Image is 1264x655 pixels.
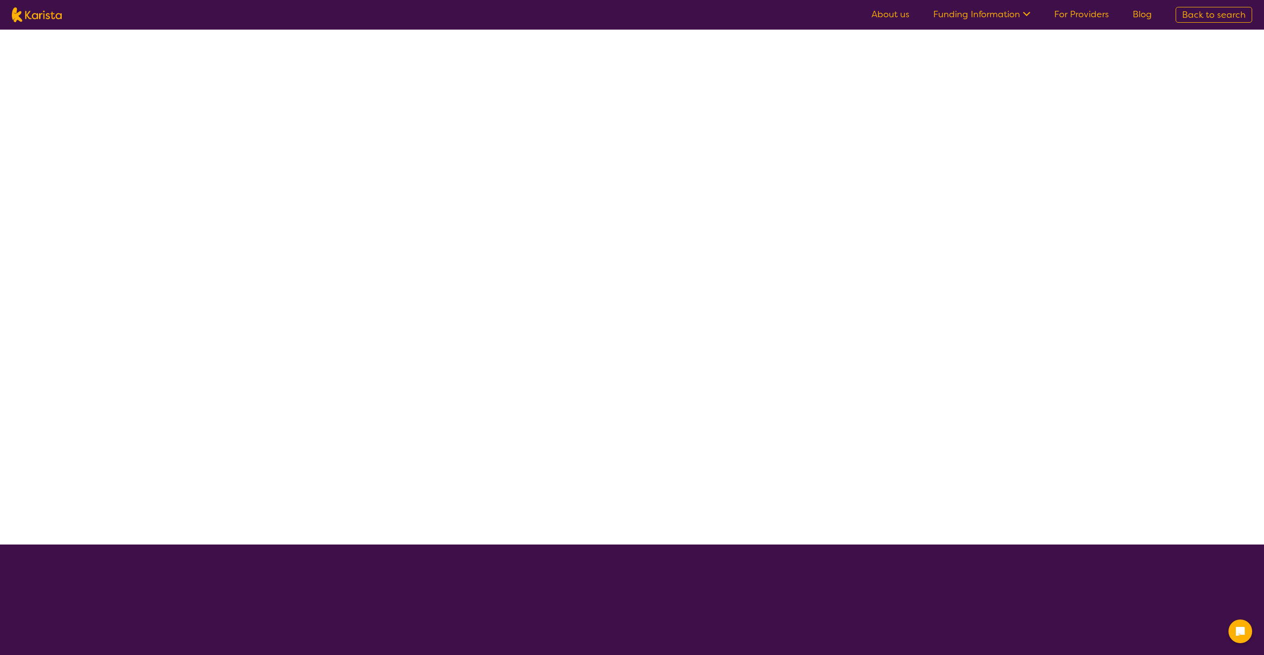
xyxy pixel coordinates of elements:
[1182,9,1246,21] span: Back to search
[12,7,62,22] img: Karista logo
[933,8,1030,20] a: Funding Information
[1054,8,1109,20] a: For Providers
[1133,8,1152,20] a: Blog
[871,8,909,20] a: About us
[1176,7,1252,23] a: Back to search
